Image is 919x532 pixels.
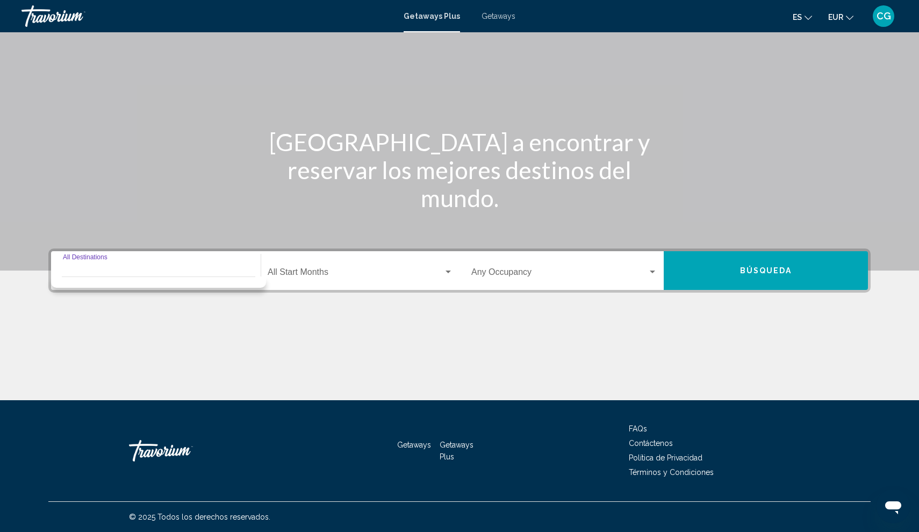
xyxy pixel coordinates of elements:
[440,441,473,461] a: Getaways Plus
[828,13,843,22] span: EUR
[482,12,515,20] a: Getaways
[629,468,714,477] a: Términos y Condiciones
[21,5,393,27] a: Travorium
[877,11,891,22] span: CG
[870,5,898,27] button: User Menu
[876,489,910,523] iframe: Botón para iniciar la ventana de mensajería
[397,441,431,449] a: Getaways
[129,513,270,521] span: © 2025 Todos los derechos reservados.
[258,128,661,212] h1: [GEOGRAPHIC_DATA] a encontrar y reservar los mejores destinos del mundo.
[129,435,236,467] a: Travorium
[740,267,792,275] span: Búsqueda
[664,251,868,290] button: Búsqueda
[793,13,802,22] span: es
[404,12,460,20] a: Getaways Plus
[629,439,673,448] a: Contáctenos
[51,251,868,290] div: Search widget
[629,424,647,433] a: FAQs
[793,9,812,25] button: Change language
[629,453,702,462] a: Política de Privacidad
[828,9,853,25] button: Change currency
